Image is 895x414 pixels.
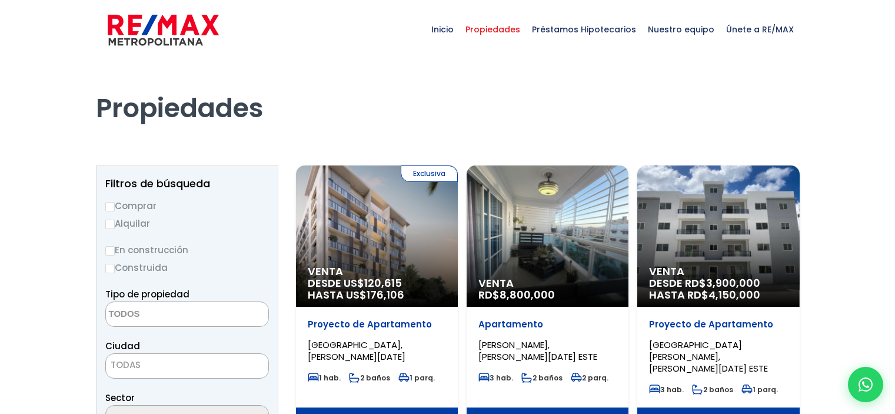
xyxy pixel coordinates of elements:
[96,59,800,124] h1: Propiedades
[642,12,720,47] span: Nuestro equipo
[649,266,787,277] span: Venta
[478,339,597,363] span: [PERSON_NAME], [PERSON_NAME][DATE] ESTE
[398,373,435,383] span: 1 parq.
[308,266,446,277] span: Venta
[741,385,778,395] span: 1 parq.
[708,287,760,302] span: 4,150,000
[106,302,220,327] textarea: Search
[349,373,390,383] span: 2 baños
[308,319,446,330] p: Proyecto de Apartamento
[720,12,800,47] span: Únete a RE/MAX
[105,243,269,257] label: En construcción
[367,287,404,302] span: 176,106
[692,385,733,395] span: 2 baños
[308,339,405,363] span: [GEOGRAPHIC_DATA], [PERSON_NAME][DATE]
[425,12,460,47] span: Inicio
[105,178,269,190] h2: Filtros de búsqueda
[105,340,140,352] span: Ciudad
[649,277,787,301] span: DESDE RD$
[649,339,768,375] span: [GEOGRAPHIC_DATA][PERSON_NAME], [PERSON_NAME][DATE] ESTE
[460,12,526,47] span: Propiedades
[364,276,402,290] span: 120,615
[105,220,115,229] input: Alquilar
[706,276,760,290] span: 3,900,000
[308,373,341,383] span: 1 hab.
[478,319,617,330] p: Apartamento
[105,260,269,275] label: Construida
[401,165,458,182] span: Exclusiva
[106,357,268,373] span: TODAS
[105,202,115,211] input: Comprar
[108,12,219,48] img: remax-metropolitana-logo
[478,373,513,383] span: 3 hab.
[111,359,141,371] span: TODAS
[105,198,269,213] label: Comprar
[105,216,269,231] label: Alquilar
[526,12,642,47] span: Préstamos Hipotecarios
[105,288,189,300] span: Tipo de propiedad
[649,289,787,301] span: HASTA RD$
[478,277,617,289] span: Venta
[105,264,115,273] input: Construida
[571,373,608,383] span: 2 parq.
[308,277,446,301] span: DESDE US$
[105,353,269,379] span: TODAS
[105,246,115,256] input: En construcción
[105,392,135,404] span: Sector
[478,287,555,302] span: RD$
[649,319,787,330] p: Proyecto de Apartamento
[649,385,684,395] span: 3 hab.
[521,373,563,383] span: 2 baños
[500,287,555,302] span: 8,800,000
[308,289,446,301] span: HASTA US$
